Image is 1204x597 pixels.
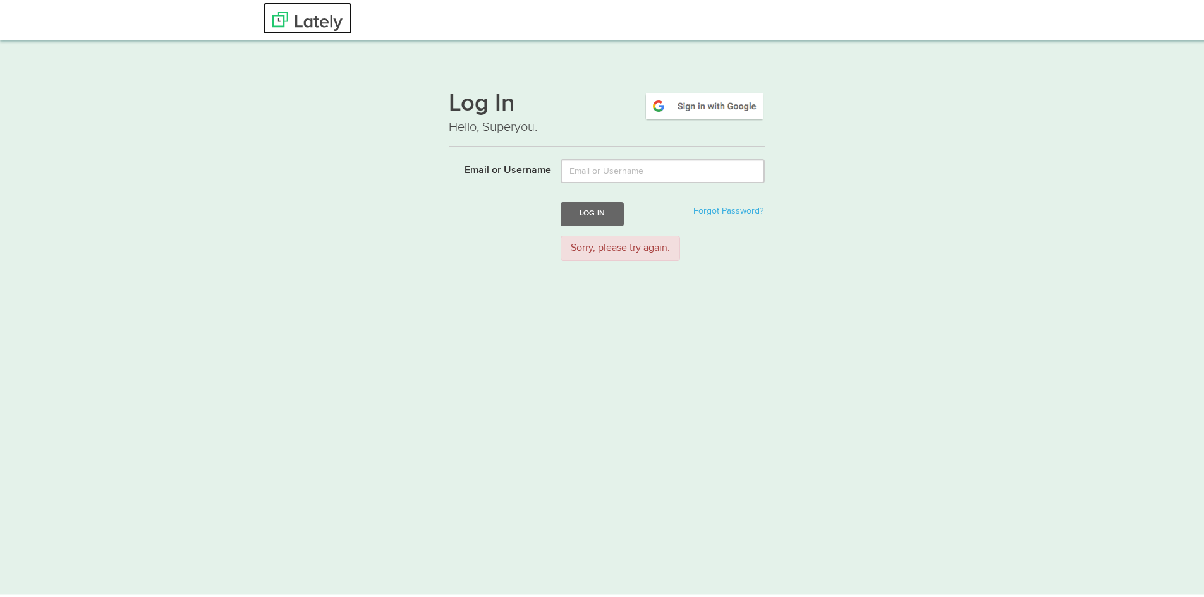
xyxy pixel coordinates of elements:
p: Hello, Superyou. [449,116,765,134]
img: google-signin.png [644,89,765,118]
input: Email or Username [561,157,765,181]
a: Forgot Password? [693,204,763,213]
label: Email or Username [439,157,551,176]
div: Sorry, please try again. [561,233,680,259]
img: Lately [272,9,343,28]
h1: Log In [449,89,765,116]
button: Log In [561,200,624,223]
